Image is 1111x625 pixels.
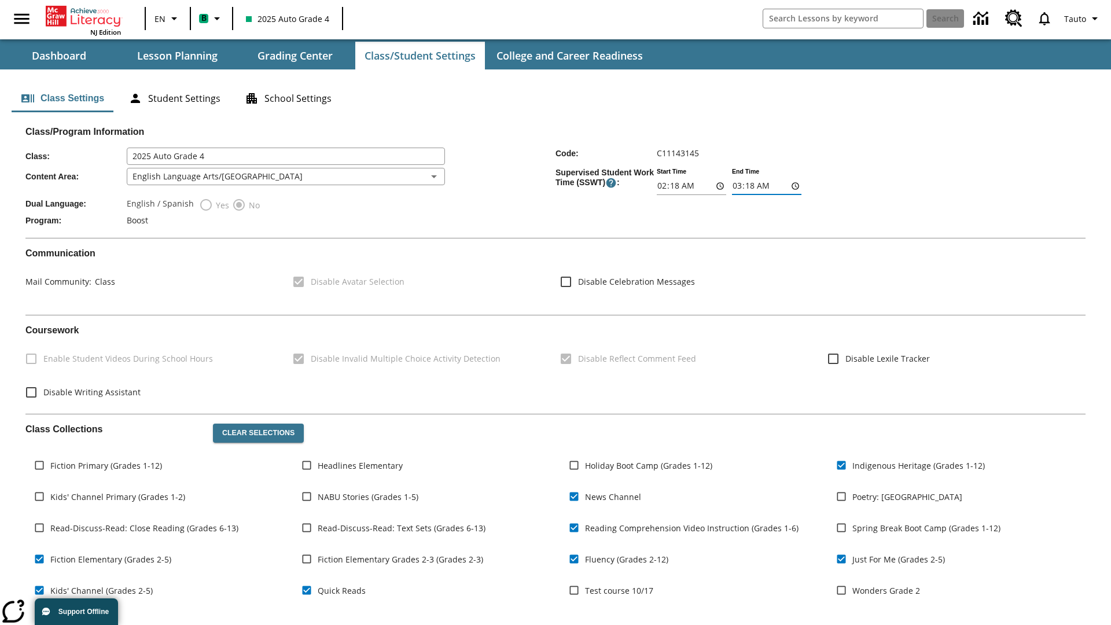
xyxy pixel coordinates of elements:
div: English Language Arts/[GEOGRAPHIC_DATA] [127,168,445,185]
button: Dashboard [1,42,117,69]
span: EN [154,13,165,25]
button: Language: EN, Select a language [149,8,186,29]
button: School Settings [236,84,341,112]
label: English / Spanish [127,198,194,212]
div: Class/Program Information [25,137,1086,229]
div: Coursework [25,325,1086,404]
button: Boost Class color is mint green. Change class color [194,8,229,29]
span: Disable Reflect Comment Feed [578,352,696,365]
span: Spring Break Boot Camp (Grades 1-12) [852,522,1000,534]
span: Poetry: [GEOGRAPHIC_DATA] [852,491,962,503]
button: Class/Student Settings [355,42,485,69]
span: Content Area : [25,172,127,181]
span: Disable Invalid Multiple Choice Activity Detection [311,352,501,365]
span: NJ Edition [90,28,121,36]
span: No [246,199,260,211]
span: Support Offline [58,608,109,616]
div: Home [46,3,121,36]
span: Class : [25,152,127,161]
input: Class [127,148,445,165]
span: Kids' Channel Primary (Grades 1-2) [50,491,185,503]
h2: Course work [25,325,1086,336]
span: Fiction Elementary Grades 2-3 (Grades 2-3) [318,553,483,565]
span: B [201,11,207,25]
span: Fluency (Grades 2-12) [585,553,668,565]
span: Just For Me (Grades 2-5) [852,553,945,565]
span: C11143145 [657,148,699,159]
span: Yes [213,199,229,211]
span: Kids' Channel (Grades 2-5) [50,584,153,597]
span: 2025 Auto Grade 4 [246,13,329,25]
span: Read-Discuss-Read: Text Sets (Grades 6-13) [318,522,485,534]
span: Supervised Student Work Time (SSWT) : [555,168,657,189]
div: Communication [25,248,1086,306]
span: Disable Celebration Messages [578,275,695,288]
button: College and Career Readiness [487,42,652,69]
h2: Class Collections [25,424,204,435]
span: Dual Language : [25,199,127,208]
a: Home [46,5,121,28]
span: Code : [555,149,657,158]
span: Indigenous Heritage (Grades 1-12) [852,459,985,472]
span: Disable Lexile Tracker [845,352,930,365]
a: Resource Center, Will open in new tab [998,3,1029,34]
span: Disable Avatar Selection [311,275,404,288]
label: Start Time [657,167,686,176]
span: News Channel [585,491,641,503]
span: Quick Reads [318,584,366,597]
span: Fiction Elementary (Grades 2-5) [50,553,171,565]
button: Support Offline [35,598,118,625]
span: Reading Comprehension Video Instruction (Grades 1-6) [585,522,799,534]
button: Class Settings [12,84,113,112]
span: Holiday Boot Camp (Grades 1-12) [585,459,712,472]
button: Profile/Settings [1060,8,1106,29]
div: Class Collections [25,414,1086,617]
span: Program : [25,216,127,225]
span: Class [91,276,115,287]
span: Enable Student Videos During School Hours [43,352,213,365]
span: Tauto [1064,13,1086,25]
div: Class/Student Settings [12,84,1099,112]
input: search field [763,9,923,28]
h2: Class/Program Information [25,126,1086,137]
span: Boost [127,215,148,226]
span: Disable Writing Assistant [43,386,141,398]
span: Mail Community : [25,276,91,287]
a: Notifications [1029,3,1060,34]
a: Data Center [966,3,998,35]
span: Fiction Primary (Grades 1-12) [50,459,162,472]
label: End Time [732,167,759,176]
button: Clear Selections [213,424,304,443]
button: Lesson Planning [119,42,235,69]
span: Test course 10/17 [585,584,653,597]
button: Open side menu [5,2,39,36]
span: NABU Stories (Grades 1-5) [318,491,418,503]
span: Wonders Grade 2 [852,584,920,597]
h2: Communication [25,248,1086,259]
button: Student Settings [119,84,230,112]
button: Grading Center [237,42,353,69]
button: Supervised Student Work Time is the timeframe when students can take LevelSet and when lessons ar... [605,177,617,189]
span: Read-Discuss-Read: Close Reading (Grades 6-13) [50,522,238,534]
span: Headlines Elementary [318,459,403,472]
